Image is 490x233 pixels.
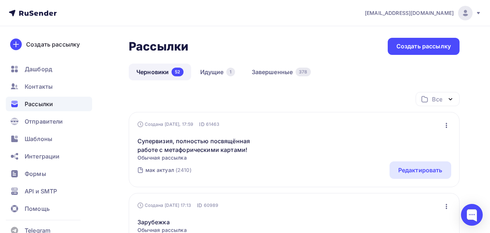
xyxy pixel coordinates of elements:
span: Интеграции [25,152,59,161]
a: Контакты [6,79,92,94]
span: Формы [25,169,46,178]
a: Зарубежка [137,218,187,226]
a: Рассылки [6,97,92,111]
a: Супервизия, полностью посвящённая работе с метафорическими картами! [137,137,262,154]
a: [EMAIL_ADDRESS][DOMAIN_NAME] [365,6,481,20]
span: [EMAIL_ADDRESS][DOMAIN_NAME] [365,9,454,17]
div: Создана [DATE] 17:13 [137,202,192,208]
div: 52 [172,68,183,76]
a: Идущие1 [193,64,243,80]
a: Отправители [6,114,92,129]
span: Отправители [25,117,63,126]
a: Шаблоны [6,132,92,146]
span: 60989 [204,202,219,209]
a: Дашборд [6,62,92,76]
div: Редактировать [398,166,442,174]
span: Рассылки [25,100,53,108]
span: ID [197,202,202,209]
span: Контакты [25,82,53,91]
span: Шаблоны [25,134,52,143]
span: ID [199,121,204,128]
span: Помощь [25,204,50,213]
a: Формы [6,166,92,181]
div: 378 [296,68,310,76]
span: Обычная рассылка [137,154,262,161]
span: Дашборд [25,65,52,73]
button: Все [416,92,460,106]
a: мак актуал (2410) [145,164,192,176]
div: 1 [226,68,235,76]
div: Все [432,95,442,104]
div: мак актуал [145,166,174,174]
div: (2410) [176,166,192,174]
a: Черновики52 [129,64,191,80]
div: Создать рассылку [26,40,80,49]
span: API и SMTP [25,187,57,196]
a: Завершенные378 [244,64,318,80]
span: 61463 [206,121,220,128]
div: Создать рассылку [396,42,451,51]
div: Создана [DATE], 17:59 [137,121,194,127]
h2: Рассылки [129,39,188,54]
